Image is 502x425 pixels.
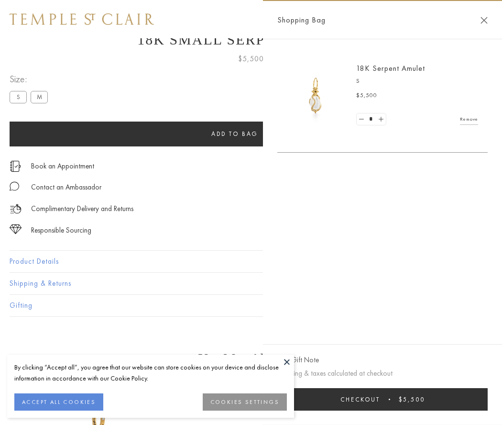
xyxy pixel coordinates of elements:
img: icon_delivery.svg [10,203,22,215]
img: icon_appointment.svg [10,161,21,172]
span: $5,500 [238,53,264,65]
button: Close Shopping Bag [480,17,488,24]
button: ACCEPT ALL COOKIES [14,393,103,411]
span: $5,500 [356,91,377,101]
span: Shopping Bag [277,14,326,26]
button: Checkout $5,500 [277,388,488,411]
div: By clicking “Accept all”, you agree that our website can store cookies on your device and disclos... [14,362,287,384]
h1: 18K Small Serpent Amulet [10,32,492,48]
a: Remove [460,114,478,124]
p: Complimentary Delivery and Returns [31,203,133,215]
label: S [10,91,27,103]
span: $5,500 [399,395,425,403]
button: Gifting [10,295,492,316]
p: S [356,77,478,86]
button: Add to bag [10,122,460,146]
p: Shipping & taxes calculated at checkout [277,368,488,380]
a: 18K Serpent Amulet [356,63,425,73]
div: Responsible Sourcing [31,224,91,236]
span: Add to bag [211,130,258,138]
img: MessageIcon-01_2.svg [10,181,19,191]
h3: You May Also Like [24,351,478,366]
span: Size: [10,71,52,87]
span: Checkout [340,395,380,403]
img: icon_sourcing.svg [10,224,22,234]
a: Book an Appointment [31,161,94,171]
div: Contact an Ambassador [31,181,101,193]
img: P51836-E11SERPPV [287,67,344,124]
a: Set quantity to 2 [376,113,385,125]
button: Shipping & Returns [10,273,492,294]
a: Set quantity to 0 [357,113,366,125]
label: M [31,91,48,103]
button: Product Details [10,251,492,272]
img: Temple St. Clair [10,13,154,25]
button: Add Gift Note [277,354,319,366]
button: COOKIES SETTINGS [203,393,287,411]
